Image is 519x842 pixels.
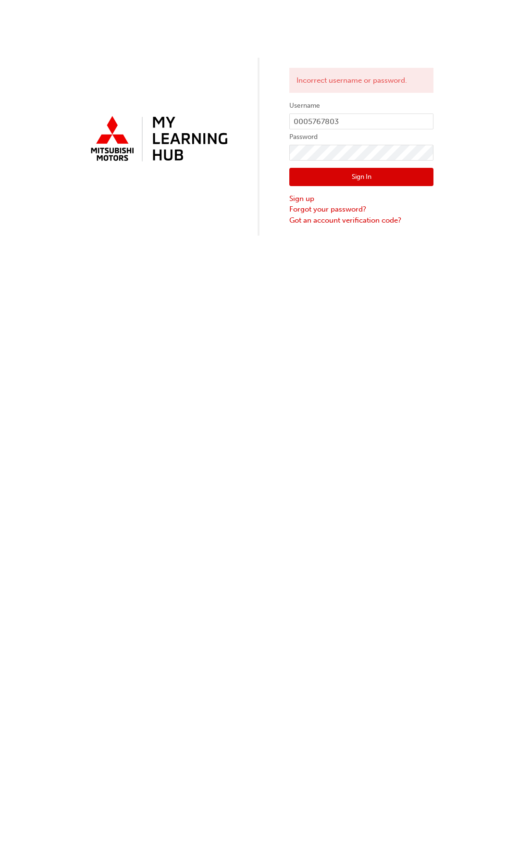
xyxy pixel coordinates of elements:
[289,100,433,112] label: Username
[289,68,433,93] div: Incorrect username or password.
[289,193,433,204] a: Sign up
[289,131,433,143] label: Password
[289,204,433,215] a: Forgot your password?
[289,168,433,186] button: Sign In
[289,215,433,226] a: Got an account verification code?
[86,112,230,167] img: mmal
[289,113,433,130] input: Username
